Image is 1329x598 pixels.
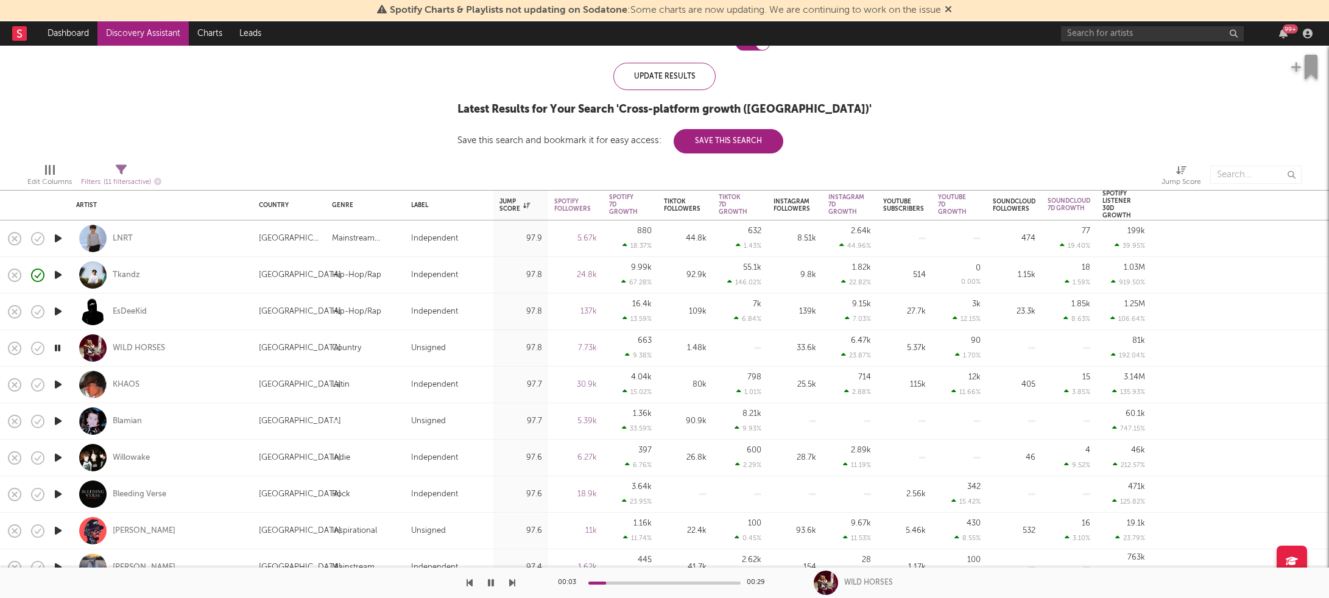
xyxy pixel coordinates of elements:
[332,451,350,465] div: Indie
[259,487,341,502] div: [GEOGRAPHIC_DATA]
[411,451,458,465] div: Independent
[664,524,707,538] div: 22.4k
[774,451,816,465] div: 28.7k
[841,278,871,286] div: 22.82 %
[1112,424,1145,432] div: 747.15 %
[664,304,707,319] div: 109k
[1102,566,1145,581] div: 35086.89 %
[993,524,1035,538] div: 532
[499,451,542,465] div: 97.6
[499,378,542,392] div: 97.7
[554,268,597,283] div: 24.8k
[259,524,341,538] div: [GEOGRAPHIC_DATA]
[968,373,981,381] div: 12k
[961,279,981,286] div: 0.00 %
[39,21,97,46] a: Dashboard
[774,524,816,538] div: 93.6k
[955,351,981,359] div: 1.70 %
[839,242,871,250] div: 44.96 %
[332,268,381,283] div: Hip-Hop/Rap
[664,231,707,246] div: 44.8k
[727,278,761,286] div: 146.02 %
[113,343,165,354] div: WILD HORSES
[113,526,175,536] a: [PERSON_NAME]
[113,452,150,463] div: Willowake
[104,179,151,186] span: ( 11 filters active)
[747,575,771,590] div: 00:29
[664,198,700,213] div: Tiktok Followers
[742,410,761,418] div: 8.21k
[97,21,189,46] a: Discovery Assistant
[259,414,341,429] div: [GEOGRAPHIC_DATA]
[883,268,926,283] div: 514
[1082,373,1090,381] div: 15
[633,410,652,418] div: 1.36k
[747,446,761,454] div: 600
[1112,498,1145,505] div: 125.82 %
[971,337,981,345] div: 90
[736,388,761,396] div: 1.01 %
[411,414,446,429] div: Unsigned
[622,315,652,323] div: 13.59 %
[1082,227,1090,235] div: 77
[1071,300,1090,308] div: 1.85k
[735,424,761,432] div: 9.93 %
[259,560,341,575] div: [GEOGRAPHIC_DATA]
[332,487,350,502] div: Rock
[113,270,140,281] a: Tkandz
[1048,197,1090,212] div: Soundcloud 7D Growth
[883,198,924,213] div: YouTube Subscribers
[748,227,761,235] div: 632
[1127,227,1145,235] div: 199k
[554,198,591,213] div: Spotify Followers
[554,487,597,502] div: 18.9k
[843,461,871,469] div: 11.19 %
[633,519,652,527] div: 1.16k
[945,5,952,15] span: Dismiss
[638,446,652,454] div: 397
[499,341,542,356] div: 97.8
[851,519,871,527] div: 9.67k
[845,315,871,323] div: 7.03 %
[1210,166,1302,184] input: Search...
[1102,190,1131,219] div: Spotify Listener 30D Growth
[967,519,981,527] div: 430
[993,378,1035,392] div: 405
[736,242,761,250] div: 1.43 %
[27,175,72,189] div: Edit Columns
[554,451,597,465] div: 6.27k
[632,483,652,491] div: 3.64k
[113,489,166,500] a: Bleeding Verse
[499,268,542,283] div: 97.8
[774,231,816,246] div: 8.51k
[976,264,981,272] div: 0
[883,304,926,319] div: 27.7k
[1115,242,1145,250] div: 39.95 %
[862,556,871,564] div: 28
[1111,278,1145,286] div: 919.50 %
[113,233,133,244] a: LNRT
[259,231,320,246] div: [GEOGRAPHIC_DATA]
[1063,315,1090,323] div: 8.63 %
[1064,461,1090,469] div: 9.52 %
[951,498,981,505] div: 15.42 %
[664,378,707,392] div: 80k
[332,304,381,319] div: Hip-Hop/Rap
[841,351,871,359] div: 23.87 %
[1126,410,1145,418] div: 60.1k
[883,341,926,356] div: 5.37k
[411,231,458,246] div: Independent
[259,451,341,465] div: [GEOGRAPHIC_DATA]
[1283,24,1298,33] div: 99 +
[411,268,458,283] div: Independent
[113,416,142,427] a: Blamian
[993,268,1035,283] div: 1.15k
[113,306,147,317] a: EsDeeKid
[457,102,872,117] div: Latest Results for Your Search ' Cross-platform growth ([GEOGRAPHIC_DATA]) '
[499,231,542,246] div: 97.9
[858,373,871,381] div: 714
[554,231,597,246] div: 5.67k
[1128,483,1145,491] div: 471k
